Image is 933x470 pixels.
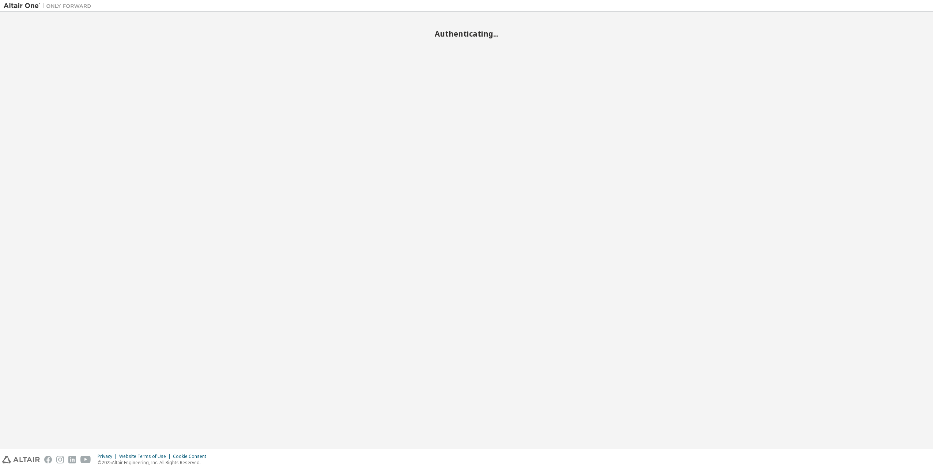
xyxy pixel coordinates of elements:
img: linkedin.svg [68,456,76,463]
p: © 2025 Altair Engineering, Inc. All Rights Reserved. [98,459,211,466]
div: Cookie Consent [173,454,211,459]
img: altair_logo.svg [2,456,40,463]
img: youtube.svg [80,456,91,463]
div: Website Terms of Use [119,454,173,459]
img: instagram.svg [56,456,64,463]
img: facebook.svg [44,456,52,463]
img: Altair One [4,2,95,10]
div: Privacy [98,454,119,459]
h2: Authenticating... [4,29,929,38]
